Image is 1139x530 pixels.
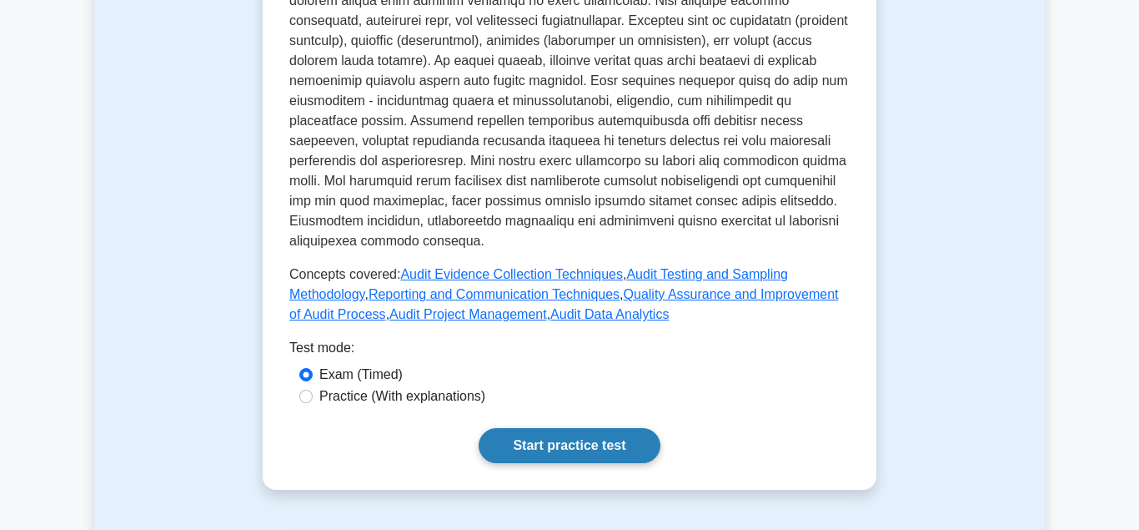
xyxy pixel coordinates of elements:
[289,265,850,325] p: Concepts covered: , , , , ,
[319,386,485,406] label: Practice (With explanations)
[400,267,623,281] a: Audit Evidence Collection Techniques
[319,365,403,385] label: Exam (Timed)
[369,287,620,301] a: Reporting and Communication Techniques
[479,428,660,463] a: Start practice test
[289,338,850,365] div: Test mode:
[389,307,547,321] a: Audit Project Management
[550,307,669,321] a: Audit Data Analytics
